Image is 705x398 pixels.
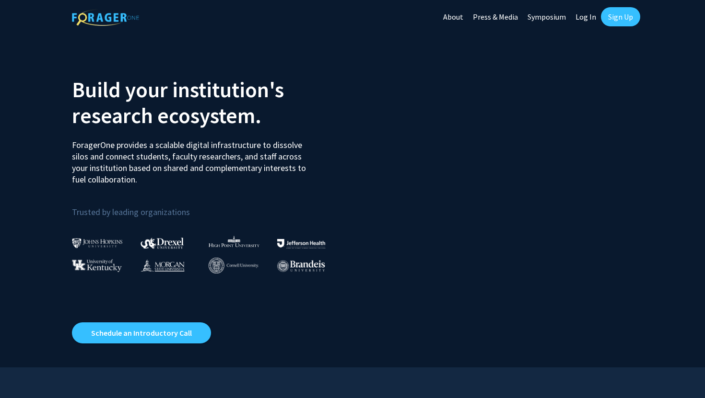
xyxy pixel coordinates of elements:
img: Thomas Jefferson University [277,239,325,248]
img: ForagerOne Logo [72,9,139,26]
p: ForagerOne provides a scalable digital infrastructure to dissolve silos and connect students, fac... [72,132,313,185]
h2: Build your institution's research ecosystem. [72,77,345,128]
a: Sign Up [601,7,640,26]
img: Brandeis University [277,260,325,272]
img: Morgan State University [141,259,185,272]
a: Opens in a new tab [72,322,211,343]
p: Trusted by leading organizations [72,193,345,219]
img: Johns Hopkins University [72,238,123,248]
img: Cornell University [209,258,258,273]
img: Drexel University [141,238,184,249]
img: University of Kentucky [72,259,122,272]
img: High Point University [209,236,259,247]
